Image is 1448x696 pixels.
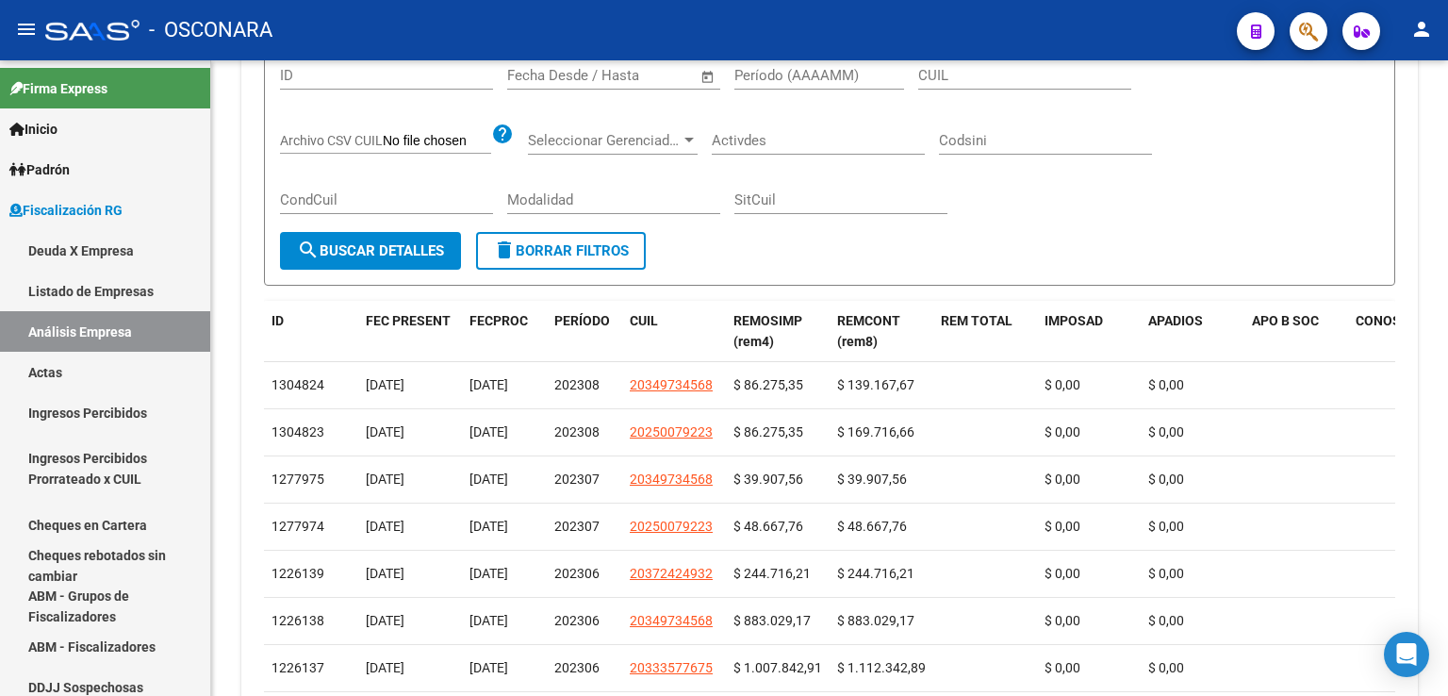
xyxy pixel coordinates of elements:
span: $ 0,00 [1148,472,1184,487]
span: Fiscalización RG [9,200,123,221]
span: 20349734568 [630,377,713,392]
span: $ 0,00 [1045,424,1080,439]
span: 202307 [554,472,600,487]
span: $ 1.112.342,89 [837,660,926,675]
mat-icon: person [1410,18,1433,41]
span: [DATE] [469,377,508,392]
span: 1277975 [271,472,324,487]
input: Fecha fin [601,67,692,84]
span: [DATE] [366,472,404,487]
span: 20349734568 [630,472,713,487]
input: Fecha inicio [507,67,584,84]
span: $ 86.275,35 [733,424,803,439]
span: $ 0,00 [1148,660,1184,675]
mat-icon: search [297,239,320,261]
span: 1304823 [271,424,324,439]
span: $ 0,00 [1148,613,1184,628]
span: Archivo CSV CUIL [280,133,383,148]
button: Buscar Detalles [280,232,461,270]
span: [DATE] [366,424,404,439]
span: 202306 [554,566,600,581]
span: FECPROC [469,313,528,328]
span: APADIOS [1148,313,1203,328]
datatable-header-cell: PERÍODO [547,301,622,363]
span: 20250079223 [630,519,713,534]
datatable-header-cell: REMOSIMP (rem4) [726,301,830,363]
span: Borrar Filtros [493,242,629,259]
span: [DATE] [366,613,404,628]
span: REMOSIMP (rem4) [733,313,802,350]
span: [DATE] [469,660,508,675]
span: 1226138 [271,613,324,628]
span: $ 86.275,35 [733,377,803,392]
span: 1304824 [271,377,324,392]
span: $ 39.907,56 [837,472,907,487]
mat-icon: delete [493,239,516,261]
span: [DATE] [469,613,508,628]
datatable-header-cell: IMPOSAD [1037,301,1141,363]
span: $ 139.167,67 [837,377,914,392]
span: Seleccionar Gerenciador [528,132,681,149]
span: FEC PRESENT [366,313,451,328]
span: $ 0,00 [1148,566,1184,581]
span: CONOS [1356,313,1401,328]
span: 202308 [554,424,600,439]
span: 202306 [554,613,600,628]
span: [DATE] [366,566,404,581]
mat-icon: menu [15,18,38,41]
span: 202307 [554,519,600,534]
span: ID [271,313,284,328]
span: $ 0,00 [1045,660,1080,675]
span: 1226139 [271,566,324,581]
span: Buscar Detalles [297,242,444,259]
span: 1277974 [271,519,324,534]
span: $ 244.716,21 [733,566,811,581]
span: [DATE] [366,660,404,675]
datatable-header-cell: REMCONT (rem8) [830,301,933,363]
span: [DATE] [366,377,404,392]
span: 20349734568 [630,613,713,628]
span: REM TOTAL [941,313,1012,328]
span: [DATE] [469,424,508,439]
span: Padrón [9,159,70,180]
datatable-header-cell: FECPROC [462,301,547,363]
span: - OSCONARA [149,9,272,51]
span: [DATE] [469,472,508,487]
span: 20372424932 [630,566,713,581]
span: $ 883.029,17 [837,613,914,628]
span: $ 48.667,76 [733,519,803,534]
span: CUIL [630,313,658,328]
span: $ 0,00 [1045,377,1080,392]
span: $ 0,00 [1045,519,1080,534]
span: $ 1.007.842,91 [733,660,822,675]
span: 20333577675 [630,660,713,675]
span: 202306 [554,660,600,675]
input: Archivo CSV CUIL [383,133,491,150]
span: $ 0,00 [1045,566,1080,581]
mat-icon: help [491,123,514,145]
span: [DATE] [469,566,508,581]
span: $ 244.716,21 [837,566,914,581]
span: $ 169.716,66 [837,424,914,439]
span: $ 0,00 [1045,472,1080,487]
span: [DATE] [366,519,404,534]
datatable-header-cell: REM TOTAL [933,301,1037,363]
datatable-header-cell: ID [264,301,358,363]
datatable-header-cell: FEC PRESENT [358,301,462,363]
span: 20250079223 [630,424,713,439]
span: $ 0,00 [1045,613,1080,628]
span: IMPOSAD [1045,313,1103,328]
span: $ 0,00 [1148,377,1184,392]
span: [DATE] [469,519,508,534]
datatable-header-cell: APO B SOC [1244,301,1348,363]
datatable-header-cell: APADIOS [1141,301,1244,363]
span: REMCONT (rem8) [837,313,900,350]
datatable-header-cell: CUIL [622,301,726,363]
span: $ 0,00 [1148,519,1184,534]
span: $ 0,00 [1148,424,1184,439]
span: $ 39.907,56 [733,472,803,487]
span: Firma Express [9,78,107,99]
button: Borrar Filtros [476,232,646,270]
span: PERÍODO [554,313,610,328]
span: 202308 [554,377,600,392]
